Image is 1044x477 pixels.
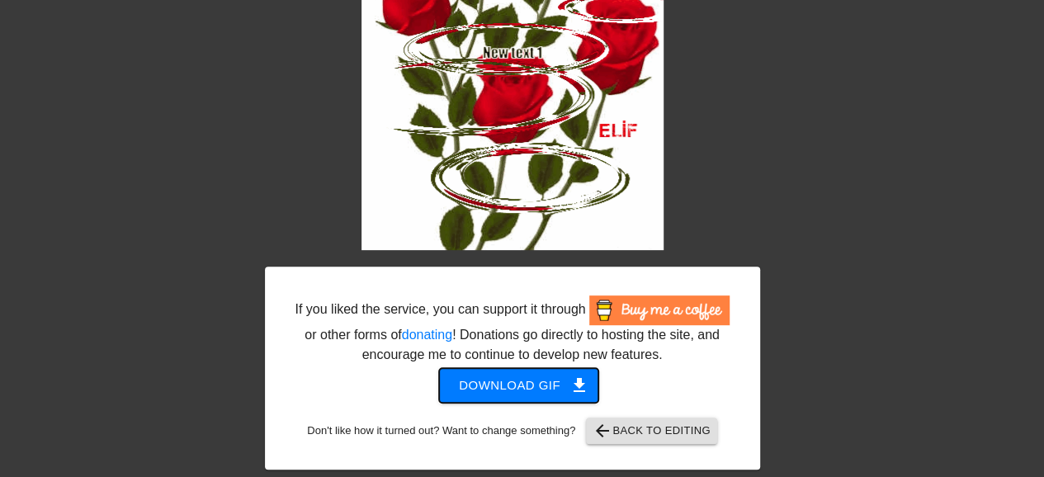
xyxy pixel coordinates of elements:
span: get_app [569,375,589,395]
button: Download gif [439,368,598,403]
div: If you liked the service, you can support it through or other forms of ! Donations go directly to... [294,295,731,365]
a: donating [402,328,452,342]
img: Buy Me A Coffee [589,295,730,325]
span: Download gif [459,375,579,396]
span: Back to Editing [593,421,711,441]
div: Don't like how it turned out? Want to change something? [291,418,735,444]
button: Back to Editing [586,418,717,444]
span: arrow_back [593,421,612,441]
a: Download gif [426,377,598,391]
